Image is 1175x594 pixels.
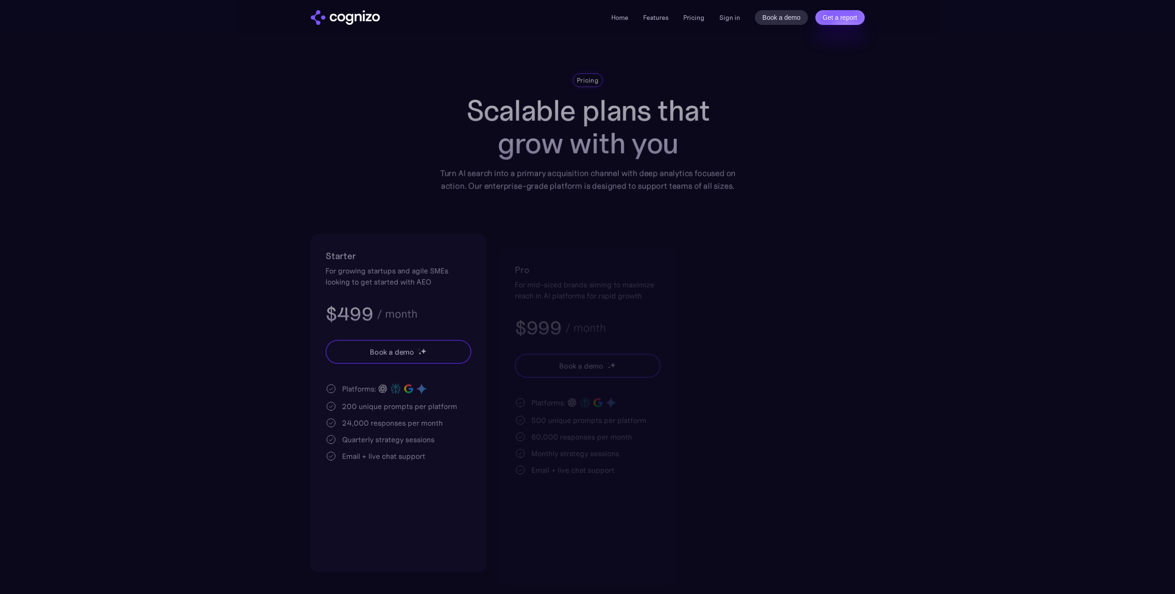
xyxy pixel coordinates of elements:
img: cognizo logo [311,10,380,25]
img: star [420,348,426,354]
img: star [418,352,421,355]
h2: Starter [325,249,471,263]
a: Pricing [683,13,705,22]
h1: Scalable plans that grow with you [433,94,742,160]
div: Platforms: [342,383,376,394]
h2: Pro [515,262,661,277]
div: Turn AI search into a primary acquisition channel with deep analytics focused on action. Our ente... [433,167,742,192]
a: Book a demo [755,10,808,25]
div: Platforms: [531,397,566,408]
div: Email + live chat support [531,464,615,475]
div: 500 unique prompts per platform [531,415,646,426]
div: For mid-sized brands aiming to maximize reach in AI platforms for rapid growth [515,279,661,301]
div: / month [376,309,417,320]
h3: $999 [515,316,561,340]
a: Features [643,13,669,22]
div: Quarterly strategy sessions [342,434,434,445]
a: Book a demostarstarstar [325,340,471,364]
div: 200 unique prompts per platform [342,401,457,412]
div: Book a demo [369,346,414,357]
div: 60,000 responses per month [531,431,632,442]
div: 24,000 responses per month [342,417,443,428]
div: / month [565,322,605,333]
div: Book a demo [559,360,603,371]
img: star [607,362,609,364]
img: star [609,362,615,368]
img: star [607,366,610,369]
div: Email + live chat support [342,451,425,462]
a: Sign in [719,12,740,23]
a: home [311,10,380,25]
a: Book a demostarstarstar [515,354,661,378]
div: Monthly strategy sessions [531,448,619,459]
a: Home [611,13,628,22]
div: Pricing [577,76,598,85]
h3: $499 [325,302,373,326]
a: Get a report [815,10,865,25]
div: For growing startups and agile SMEs looking to get started with AEO [325,265,471,287]
img: star [418,349,419,350]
